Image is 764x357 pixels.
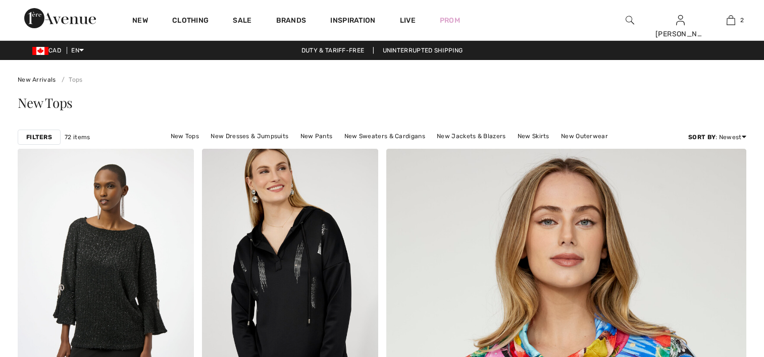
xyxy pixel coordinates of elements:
a: Sale [233,16,251,27]
a: New Arrivals [18,76,56,83]
a: New Pants [295,130,338,143]
span: 2 [740,16,744,25]
div: : Newest [688,133,746,142]
a: New Dresses & Jumpsuits [206,130,293,143]
strong: Sort By [688,134,716,141]
a: Sign In [676,15,685,25]
img: 1ère Avenue [24,8,96,28]
a: New Sweaters & Cardigans [339,130,430,143]
span: 72 items [65,133,90,142]
a: Prom [440,15,460,26]
a: New Tops [166,130,204,143]
a: New Outerwear [556,130,613,143]
strong: Filters [26,133,52,142]
a: New Skirts [513,130,554,143]
a: 2 [706,14,755,26]
img: Canadian Dollar [32,47,48,55]
span: New Tops [18,94,73,111]
img: My Info [676,14,685,26]
a: Clothing [172,16,209,27]
span: EN [71,47,84,54]
img: search the website [626,14,634,26]
a: Brands [276,16,307,27]
a: Tops [58,76,83,83]
a: New Jackets & Blazers [432,130,511,143]
span: CAD [32,47,65,54]
span: Inspiration [330,16,375,27]
a: New [132,16,148,27]
img: My Bag [727,14,735,26]
a: Live [400,15,416,26]
div: [PERSON_NAME] [655,29,705,39]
